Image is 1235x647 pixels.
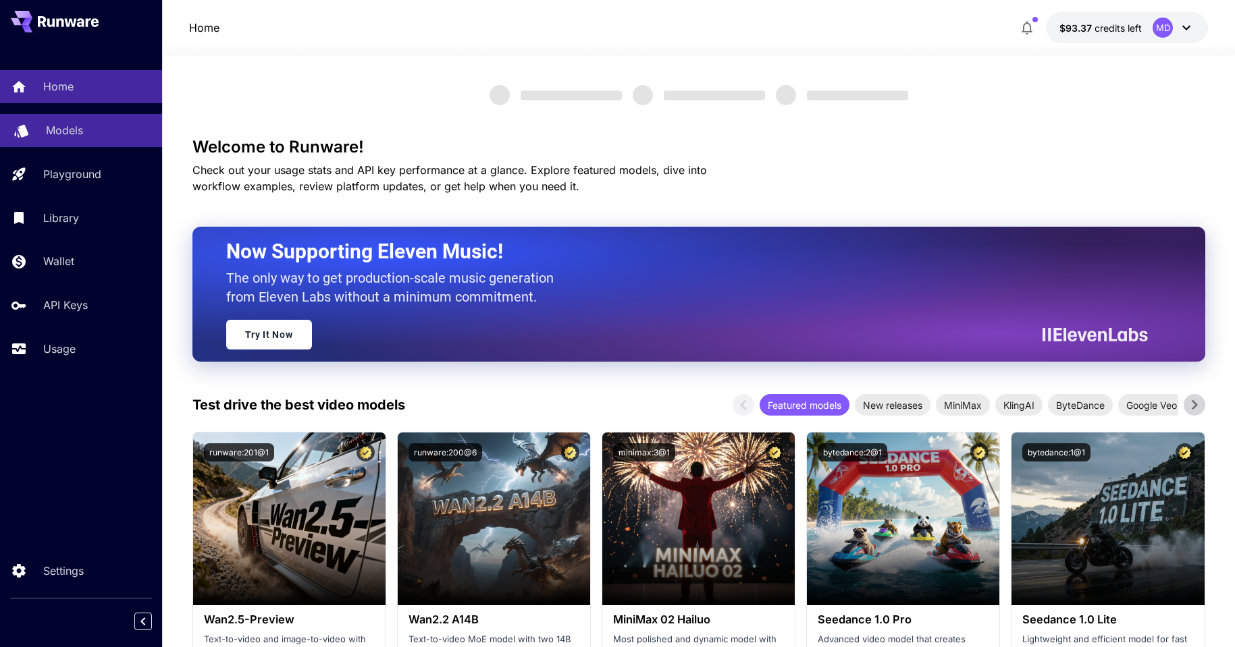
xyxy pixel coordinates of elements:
h3: Seedance 1.0 Lite [1022,613,1193,626]
h3: MiniMax 02 Hailuo [613,613,784,626]
button: $93.37079MD [1046,12,1208,43]
div: $93.37079 [1059,21,1142,35]
img: alt [602,432,795,605]
img: alt [1011,432,1204,605]
button: Certified Model – Vetted for best performance and includes a commercial license. [357,443,375,461]
button: Certified Model – Vetted for best performance and includes a commercial license. [970,443,989,461]
a: Home [189,20,219,36]
span: credits left [1095,22,1142,34]
button: Certified Model – Vetted for best performance and includes a commercial license. [766,443,784,461]
p: Library [43,210,79,226]
button: runware:200@6 [409,443,482,461]
div: MD [1153,18,1173,38]
h3: Wan2.5-Preview [204,613,375,626]
p: Models [46,122,83,138]
span: KlingAI [995,398,1043,412]
p: Settings [43,563,84,579]
img: alt [193,432,386,605]
div: Collapse sidebar [144,609,162,634]
h3: Seedance 1.0 Pro [818,613,989,626]
span: Google Veo [1118,398,1185,412]
p: The only way to get production-scale music generation from Eleven Labs without a minimum commitment. [226,269,564,306]
span: $93.37 [1059,22,1095,34]
p: Playground [43,166,101,182]
p: Test drive the best video models [192,395,405,415]
button: bytedance:1@1 [1022,443,1091,461]
button: bytedance:2@1 [818,443,887,461]
h3: Welcome to Runware! [192,138,1205,157]
span: Check out your usage stats and API key performance at a glance. Explore featured models, dive int... [192,163,707,193]
h2: Now Supporting Eleven Music! [226,239,1138,264]
div: KlingAI [995,394,1043,416]
button: Collapse sidebar [134,613,152,630]
span: Featured models [760,398,849,412]
button: minimax:3@1 [613,443,675,461]
nav: breadcrumb [189,20,219,36]
div: New releases [855,394,930,416]
p: Usage [43,341,76,357]
p: API Keys [43,297,88,313]
button: runware:201@1 [204,443,274,461]
div: MiniMax [936,394,990,416]
img: alt [398,432,590,605]
span: MiniMax [936,398,990,412]
h3: Wan2.2 A14B [409,613,579,626]
button: Certified Model – Vetted for best performance and includes a commercial license. [1176,443,1194,461]
p: Home [43,78,74,94]
div: Featured models [760,394,849,416]
div: ByteDance [1048,394,1113,416]
span: New releases [855,398,930,412]
button: Certified Model – Vetted for best performance and includes a commercial license. [561,443,579,461]
span: ByteDance [1048,398,1113,412]
img: alt [807,432,999,605]
div: Google Veo [1118,394,1185,416]
p: Wallet [43,253,74,269]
